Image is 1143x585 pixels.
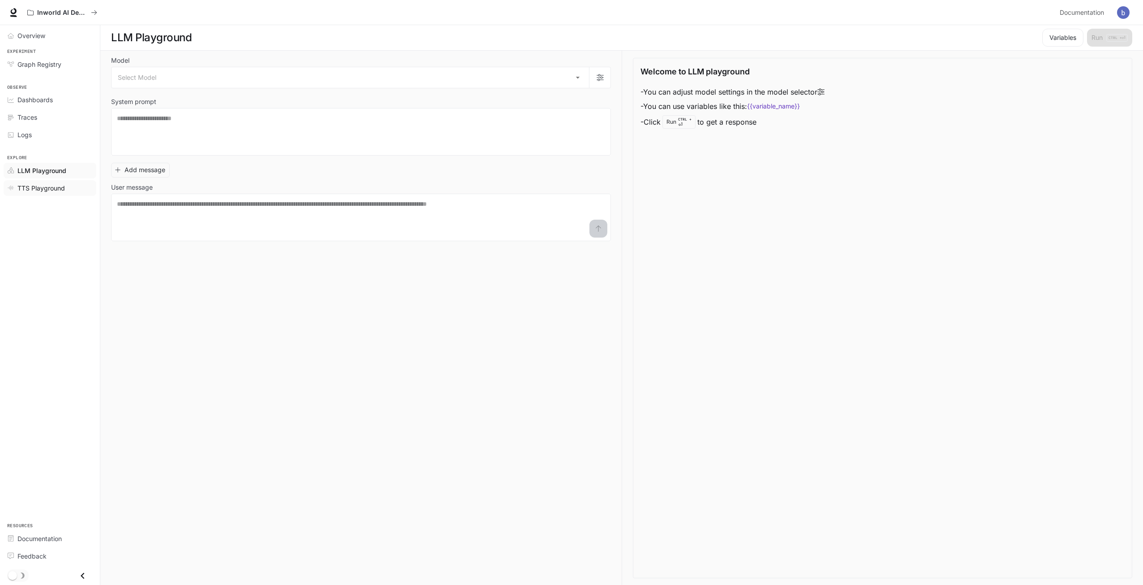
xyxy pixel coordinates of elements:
[118,73,156,82] span: Select Model
[1056,4,1111,22] a: Documentation
[23,4,101,22] button: All workspaces
[17,60,61,69] span: Graph Registry
[111,57,129,64] p: Model
[1042,29,1083,47] button: Variables
[17,166,66,175] span: LLM Playground
[640,85,825,99] li: - You can adjust model settings in the model selector
[111,99,156,105] p: System prompt
[17,130,32,139] span: Logs
[1117,6,1130,19] img: User avatar
[4,127,96,143] a: Logs
[4,163,96,178] a: LLM Playground
[678,117,692,127] p: ⏎
[662,115,696,129] div: Run
[111,163,170,178] button: Add message
[1060,7,1104,18] span: Documentation
[640,65,750,78] p: Welcome to LLM playground
[4,92,96,108] a: Dashboards
[112,67,589,88] div: Select Model
[17,551,47,561] span: Feedback
[4,109,96,125] a: Traces
[1114,4,1132,22] button: User avatar
[17,534,62,543] span: Documentation
[17,95,53,104] span: Dashboards
[73,567,93,585] button: Close drawer
[4,28,96,43] a: Overview
[747,102,800,111] code: {{variable_name}}
[111,29,192,47] h1: LLM Playground
[17,183,65,193] span: TTS Playground
[17,31,45,40] span: Overview
[4,56,96,72] a: Graph Registry
[4,531,96,546] a: Documentation
[678,117,692,122] p: CTRL +
[640,113,825,130] li: - Click to get a response
[8,570,17,580] span: Dark mode toggle
[17,113,37,122] span: Traces
[4,548,96,564] a: Feedback
[640,99,825,113] li: - You can use variables like this:
[37,9,87,17] p: Inworld AI Demos
[4,180,96,196] a: TTS Playground
[111,184,153,191] p: User message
